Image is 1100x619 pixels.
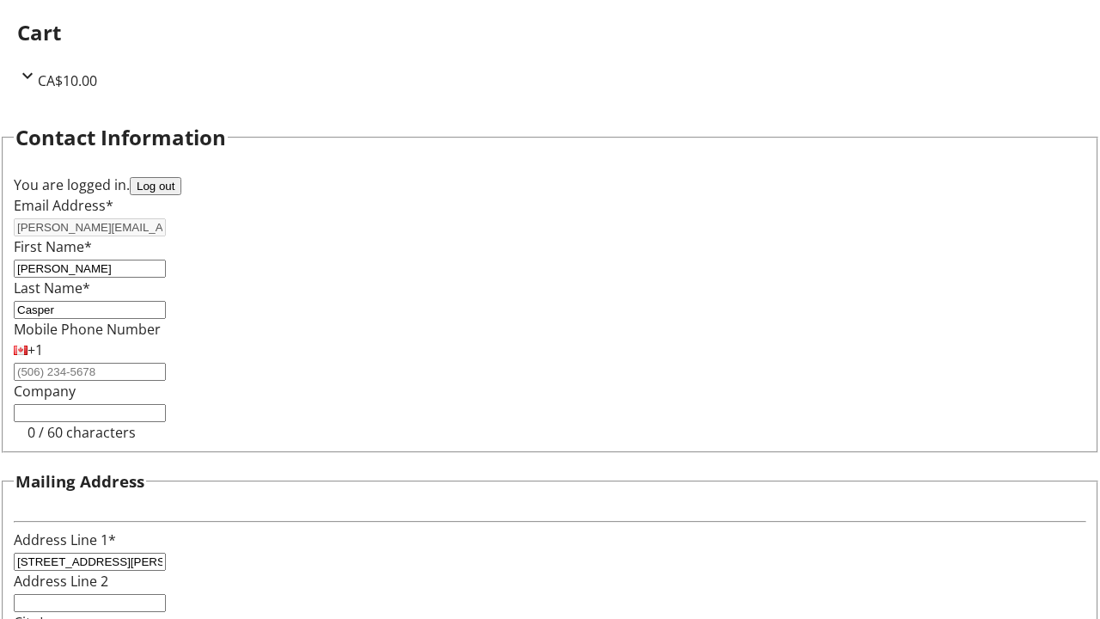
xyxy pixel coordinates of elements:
input: (506) 234-5678 [14,363,166,381]
label: Address Line 1* [14,530,116,549]
label: First Name* [14,237,92,256]
label: Email Address* [14,196,113,215]
input: Address [14,553,166,571]
tr-character-limit: 0 / 60 characters [27,423,136,442]
label: Address Line 2 [14,572,108,591]
div: You are logged in. [14,175,1086,195]
h3: Mailing Address [15,469,144,493]
span: CA$10.00 [38,71,97,90]
label: Last Name* [14,279,90,297]
label: Mobile Phone Number [14,320,161,339]
h2: Cart [17,17,1083,48]
button: Log out [130,177,181,195]
label: Company [14,382,76,401]
h2: Contact Information [15,122,226,153]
